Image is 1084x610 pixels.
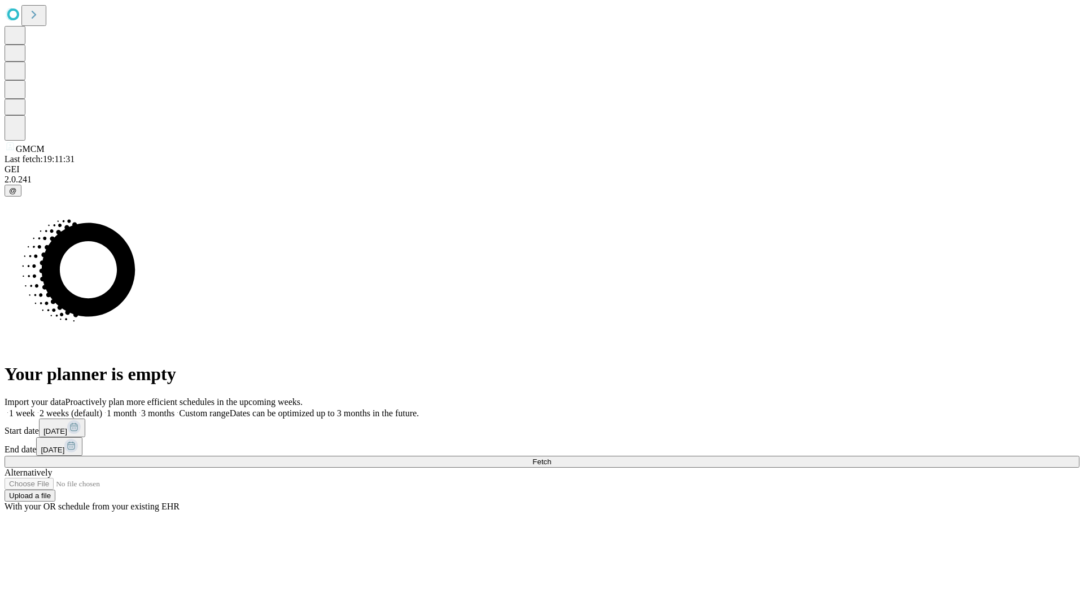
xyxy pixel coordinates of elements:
[16,144,45,154] span: GMCM
[5,364,1079,385] h1: Your planner is empty
[5,437,1079,456] div: End date
[5,419,1079,437] div: Start date
[36,437,82,456] button: [DATE]
[5,397,65,407] span: Import your data
[5,185,21,197] button: @
[9,408,35,418] span: 1 week
[9,186,17,195] span: @
[40,408,102,418] span: 2 weeks (default)
[41,446,64,454] span: [DATE]
[5,164,1079,175] div: GEI
[5,490,55,502] button: Upload a file
[39,419,85,437] button: [DATE]
[5,154,75,164] span: Last fetch: 19:11:31
[5,468,52,477] span: Alternatively
[230,408,419,418] span: Dates can be optimized up to 3 months in the future.
[43,427,67,435] span: [DATE]
[5,456,1079,468] button: Fetch
[179,408,229,418] span: Custom range
[5,175,1079,185] div: 2.0.241
[141,408,174,418] span: 3 months
[65,397,303,407] span: Proactively plan more efficient schedules in the upcoming weeks.
[532,457,551,466] span: Fetch
[107,408,137,418] span: 1 month
[5,502,180,511] span: With your OR schedule from your existing EHR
